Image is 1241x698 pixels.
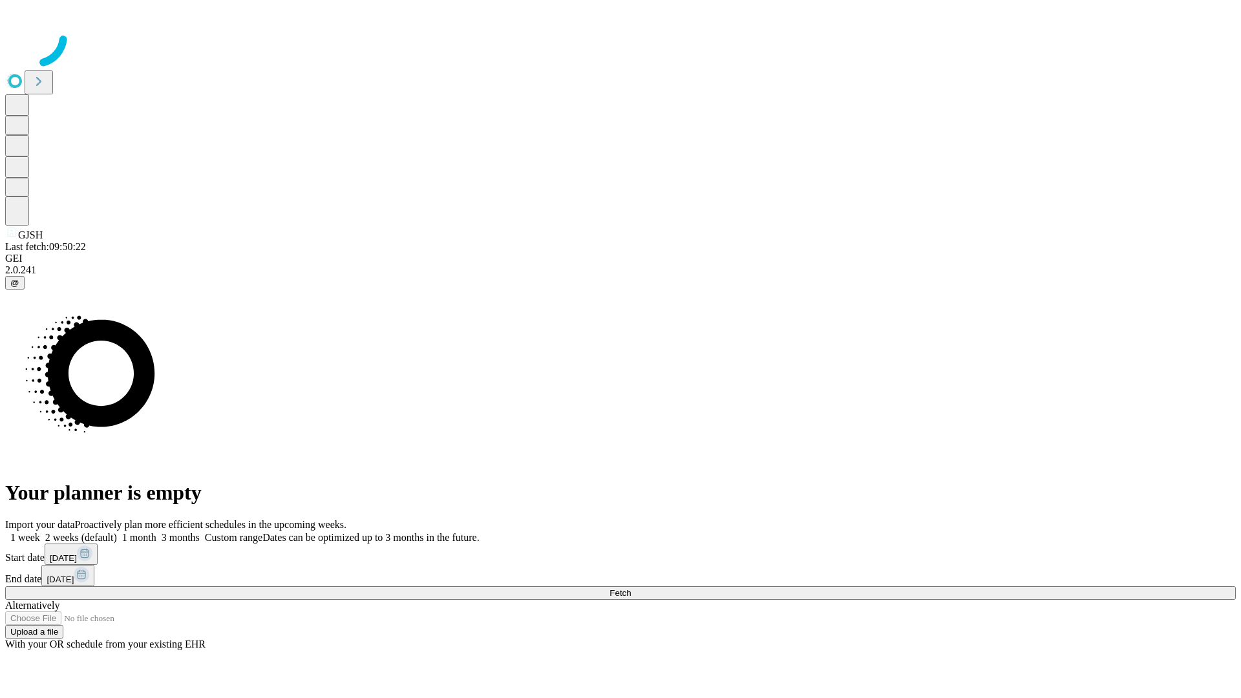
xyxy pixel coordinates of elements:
[5,276,25,290] button: @
[5,241,86,252] span: Last fetch: 09:50:22
[5,519,75,530] span: Import your data
[10,278,19,288] span: @
[5,565,1236,586] div: End date
[122,532,156,543] span: 1 month
[10,532,40,543] span: 1 week
[5,600,59,611] span: Alternatively
[5,586,1236,600] button: Fetch
[205,532,262,543] span: Custom range
[610,588,631,598] span: Fetch
[5,544,1236,565] div: Start date
[18,229,43,240] span: GJSH
[162,532,200,543] span: 3 months
[47,575,74,584] span: [DATE]
[75,519,346,530] span: Proactively plan more efficient schedules in the upcoming weeks.
[50,553,77,563] span: [DATE]
[5,481,1236,505] h1: Your planner is empty
[45,544,98,565] button: [DATE]
[45,532,117,543] span: 2 weeks (default)
[41,565,94,586] button: [DATE]
[5,625,63,639] button: Upload a file
[5,639,206,650] span: With your OR schedule from your existing EHR
[262,532,479,543] span: Dates can be optimized up to 3 months in the future.
[5,264,1236,276] div: 2.0.241
[5,253,1236,264] div: GEI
